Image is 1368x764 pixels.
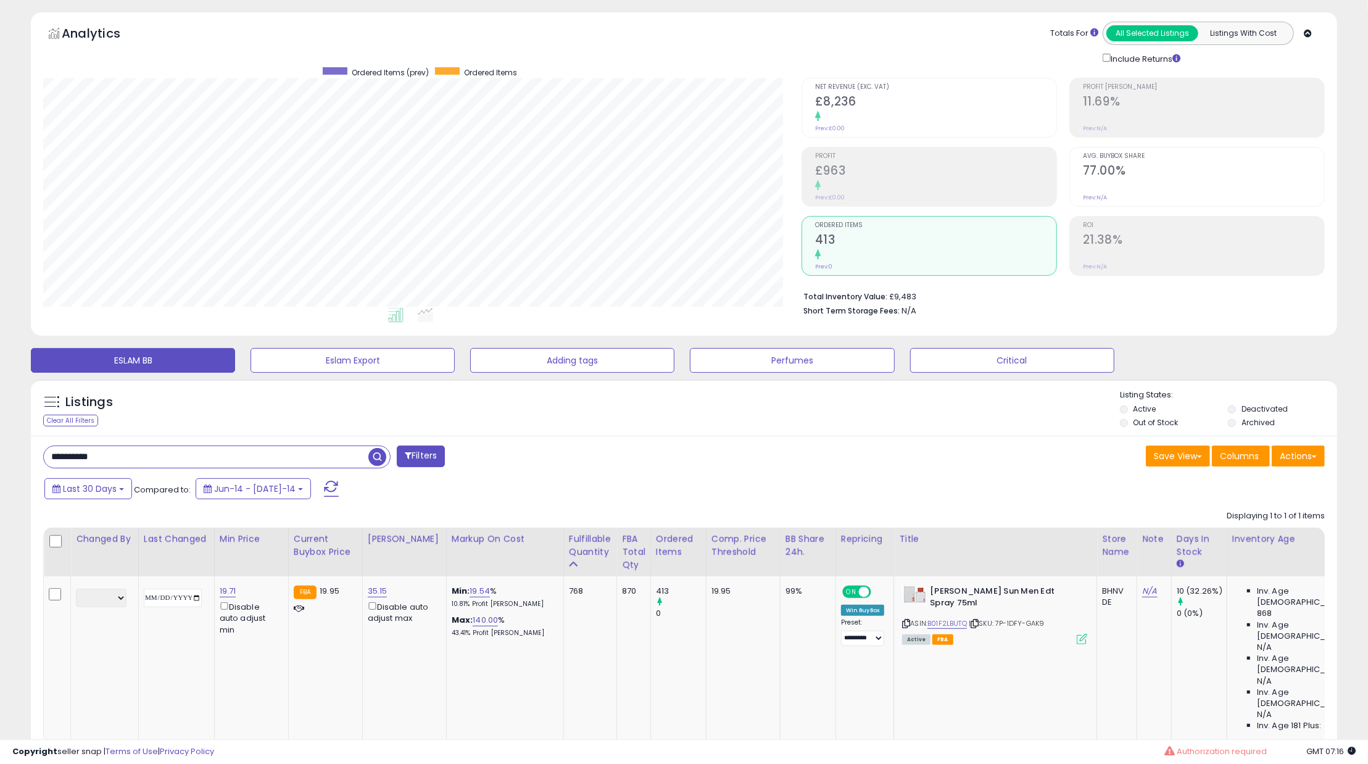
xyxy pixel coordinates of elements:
[1227,510,1325,522] div: Displaying 1 to 1 of 1 items
[1146,446,1210,467] button: Save View
[569,533,611,558] div: Fulfillable Quantity
[815,263,832,270] small: Prev: 0
[869,587,889,597] span: OFF
[1134,404,1156,414] label: Active
[815,222,1056,229] span: Ordered Items
[815,164,1056,180] h2: £963
[1083,94,1324,111] h2: 11.69%
[1083,222,1324,229] span: ROI
[1083,125,1107,132] small: Prev: N/A
[815,153,1056,160] span: Profit
[927,618,967,629] a: B01F2LBUTQ
[320,585,339,597] span: 19.95
[220,533,283,546] div: Min Price
[76,533,133,546] div: Changed by
[251,348,455,373] button: Eslam Export
[569,586,607,597] div: 768
[470,585,490,597] a: 19.54
[352,67,429,78] span: Ordered Items (prev)
[220,585,236,597] a: 19.71
[690,348,894,373] button: Perfumes
[815,233,1056,249] h2: 413
[368,585,388,597] a: 35.15
[1177,608,1227,619] div: 0 (0%)
[63,483,117,495] span: Last 30 Days
[294,586,317,599] small: FBA
[452,600,554,608] p: 10.81% Profit [PERSON_NAME]
[1257,676,1272,687] span: N/A
[31,348,235,373] button: ESLAM BB
[1102,586,1127,608] div: BHNV DE
[294,533,357,558] div: Current Buybox Price
[368,533,441,546] div: [PERSON_NAME]
[1120,389,1337,401] p: Listing States:
[656,533,701,558] div: Ordered Items
[1242,404,1288,414] label: Deactivated
[622,586,641,597] div: 870
[803,288,1316,303] li: £9,483
[1083,153,1324,160] span: Avg. Buybox Share
[1083,164,1324,180] h2: 77.00%
[711,586,771,597] div: 19.95
[452,585,470,597] b: Min:
[969,618,1044,628] span: | SKU: 7P-1DFY-GAK9
[446,528,563,576] th: The percentage added to the cost of goods (COGS) that forms the calculator for Min & Max prices.
[1306,745,1356,757] span: 2025-08-14 07:16 GMT
[899,533,1092,546] div: Title
[452,614,473,626] b: Max:
[844,587,859,597] span: ON
[160,745,214,757] a: Privacy Policy
[71,528,139,576] th: CSV column name: cust_attr_2_Changed by
[902,586,1087,643] div: ASIN:
[1102,533,1132,558] div: Store Name
[902,586,927,604] img: 31+5WVfs2aL._SL40_.jpg
[803,291,887,302] b: Total Inventory Value:
[62,25,144,45] h5: Analytics
[815,94,1056,111] h2: £8,236
[815,194,845,201] small: Prev: £0.00
[452,533,558,546] div: Markup on Cost
[1257,642,1272,653] span: N/A
[138,528,214,576] th: CSV column name: cust_attr_1_Last Changed
[12,745,57,757] strong: Copyright
[1198,25,1290,41] button: Listings With Cost
[1106,25,1198,41] button: All Selected Listings
[711,533,775,558] div: Comp. Price Threshold
[786,533,831,558] div: BB Share 24h.
[1242,417,1275,428] label: Archived
[464,67,517,78] span: Ordered Items
[1272,446,1325,467] button: Actions
[930,586,1080,612] b: [PERSON_NAME] Sun Men Edt Spray 75ml
[1134,417,1179,428] label: Out of Stock
[134,484,191,496] span: Compared to:
[1177,586,1227,597] div: 10 (32.26%)
[1257,608,1272,619] span: 868
[214,483,296,495] span: Jun-14 - [DATE]-14
[473,614,498,626] a: 140.00
[220,600,279,636] div: Disable auto adjust min
[452,629,554,637] p: 43.41% Profit [PERSON_NAME]
[1257,709,1272,720] span: N/A
[368,600,437,624] div: Disable auto adjust max
[622,533,645,571] div: FBA Total Qty
[1083,263,1107,270] small: Prev: N/A
[43,415,98,426] div: Clear All Filters
[841,533,889,546] div: Repricing
[1177,533,1222,558] div: Days In Stock
[932,634,953,645] span: FBA
[1257,720,1322,731] span: Inv. Age 181 Plus:
[106,745,158,757] a: Terms of Use
[452,586,554,608] div: %
[1083,84,1324,91] span: Profit [PERSON_NAME]
[470,348,674,373] button: Adding tags
[910,348,1114,373] button: Critical
[815,84,1056,91] span: Net Revenue (Exc. VAT)
[1093,51,1195,65] div: Include Returns
[1083,233,1324,249] h2: 21.38%
[452,615,554,637] div: %
[12,746,214,758] div: seller snap | |
[1177,558,1184,570] small: Days In Stock.
[1220,450,1259,462] span: Columns
[841,605,885,616] div: Win BuyBox
[1050,28,1098,39] div: Totals For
